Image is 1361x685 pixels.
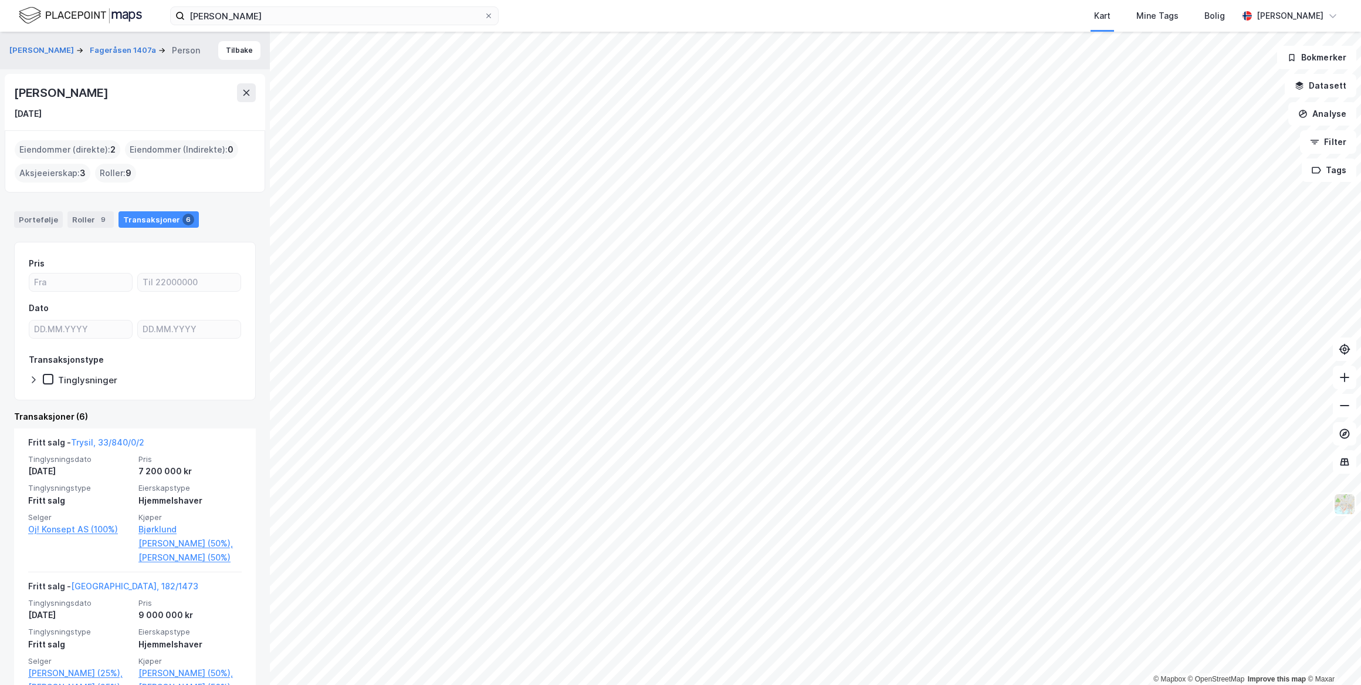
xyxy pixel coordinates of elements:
[29,274,132,291] input: Fra
[19,5,142,26] img: logo.f888ab2527a4732fd821a326f86c7f29.svg
[1257,9,1323,23] div: [PERSON_NAME]
[1302,629,1361,685] div: Kontrollprogram for chat
[29,320,132,338] input: DD.MM.YYYY
[138,608,242,622] div: 9 000 000 kr
[138,522,242,551] a: Bjørklund [PERSON_NAME] (50%),
[138,483,242,493] span: Eierskapstype
[28,627,131,637] span: Tinglysningstype
[1153,675,1186,683] a: Mapbox
[138,551,242,565] a: [PERSON_NAME] (50%)
[119,211,199,228] div: Transaksjoner
[29,301,49,315] div: Dato
[138,598,242,608] span: Pris
[1204,9,1225,23] div: Bolig
[138,627,242,637] span: Eierskapstype
[67,211,114,228] div: Roller
[138,666,242,680] a: [PERSON_NAME] (50%),
[14,107,42,121] div: [DATE]
[28,579,198,598] div: Fritt salg -
[1094,9,1111,23] div: Kart
[138,512,242,522] span: Kjøper
[138,454,242,464] span: Pris
[28,598,131,608] span: Tinglysningsdato
[71,437,144,447] a: Trysil, 33/840/0/2
[1302,629,1361,685] iframe: Chat Widget
[28,637,131,652] div: Fritt salg
[1302,158,1356,182] button: Tags
[71,581,198,591] a: [GEOGRAPHIC_DATA], 182/1473
[14,83,110,102] div: [PERSON_NAME]
[28,436,144,454] div: Fritt salg -
[1136,9,1179,23] div: Mine Tags
[97,214,109,225] div: 9
[14,410,256,424] div: Transaksjoner (6)
[1248,675,1306,683] a: Improve this map
[95,164,136,183] div: Roller :
[172,43,200,58] div: Person
[28,454,131,464] span: Tinglysningsdato
[58,374,117,386] div: Tinglysninger
[126,166,131,180] span: 9
[1333,493,1356,515] img: Z
[1288,102,1356,126] button: Analyse
[1285,74,1356,97] button: Datasett
[28,608,131,622] div: [DATE]
[28,483,131,493] span: Tinglysningstype
[28,666,131,680] a: [PERSON_NAME] (25%),
[1277,46,1356,69] button: Bokmerker
[125,140,238,159] div: Eiendommer (Indirekte) :
[182,214,194,225] div: 6
[15,140,120,159] div: Eiendommer (direkte) :
[80,166,86,180] span: 3
[228,143,233,157] span: 0
[1300,130,1356,154] button: Filter
[28,512,131,522] span: Selger
[138,320,241,338] input: DD.MM.YYYY
[28,494,131,508] div: Fritt salg
[28,656,131,666] span: Selger
[138,494,242,508] div: Hjemmelshaver
[1188,675,1245,683] a: OpenStreetMap
[138,656,242,666] span: Kjøper
[138,274,241,291] input: Til 22000000
[218,41,260,60] button: Tilbake
[29,257,45,271] div: Pris
[185,7,484,25] input: Søk på adresse, matrikkel, gårdeiere, leietakere eller personer
[138,637,242,652] div: Hjemmelshaver
[110,143,116,157] span: 2
[90,45,158,56] button: Fageråsen 1407a
[29,353,104,367] div: Transaksjonstype
[28,464,131,478] div: [DATE]
[15,164,90,183] div: Aksjeeierskap :
[9,45,76,56] button: [PERSON_NAME]
[28,522,131,536] a: Oj! Konsept AS (100%)
[14,211,63,228] div: Portefølje
[138,464,242,478] div: 7 200 000 kr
